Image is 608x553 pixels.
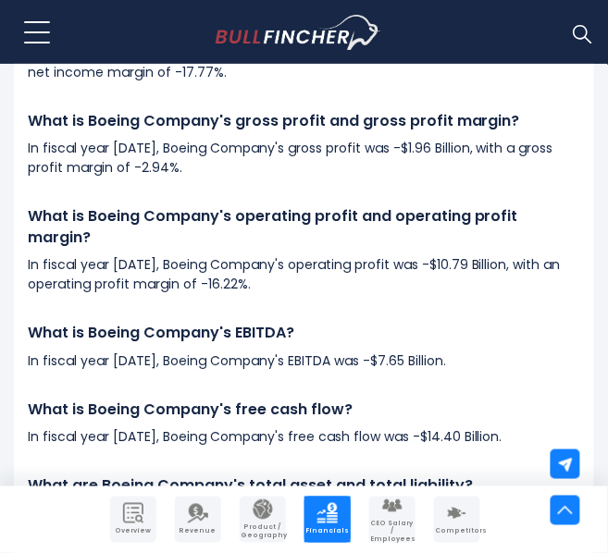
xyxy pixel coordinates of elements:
[177,528,219,535] span: Revenue
[28,255,580,294] p: In fiscal year [DATE], Boeing Company's operating profit was -$10.79 Billion, with an operating p...
[28,399,580,420] h4: What is Boeing Company's free cash flow?
[436,528,478,535] span: Competitors
[306,528,349,535] span: Financials
[369,497,416,543] a: Company Employees
[175,497,221,543] a: Company Revenue
[242,524,284,540] span: Product / Geography
[28,323,580,343] h4: What is Boeing Company's EBITDA?
[240,497,286,543] a: Company Product/Geography
[28,475,580,496] h4: What are Boeing Company's total asset and total liability?
[28,206,580,248] h4: What is Boeing Company's operating profit and operating profit margin?
[28,139,580,178] p: In fiscal year [DATE], Boeing Company's gross profit was -$1.96 Billion, with a gross profit marg...
[216,15,381,50] img: Bullfincher logo
[304,497,351,543] a: Company Financials
[28,427,580,447] p: In fiscal year [DATE], Boeing Company's free cash flow was -$14.40 Billion.
[112,528,155,535] span: Overview
[28,351,580,371] p: In fiscal year [DATE], Boeing Company's EBITDA was -$7.65 Billion.
[371,521,414,544] span: CEO Salary / Employees
[434,497,480,543] a: Company Competitors
[216,15,415,50] a: Go to homepage
[110,497,156,543] a: Company Overview
[28,111,580,131] h4: What is Boeing Company's gross profit and gross profit margin?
